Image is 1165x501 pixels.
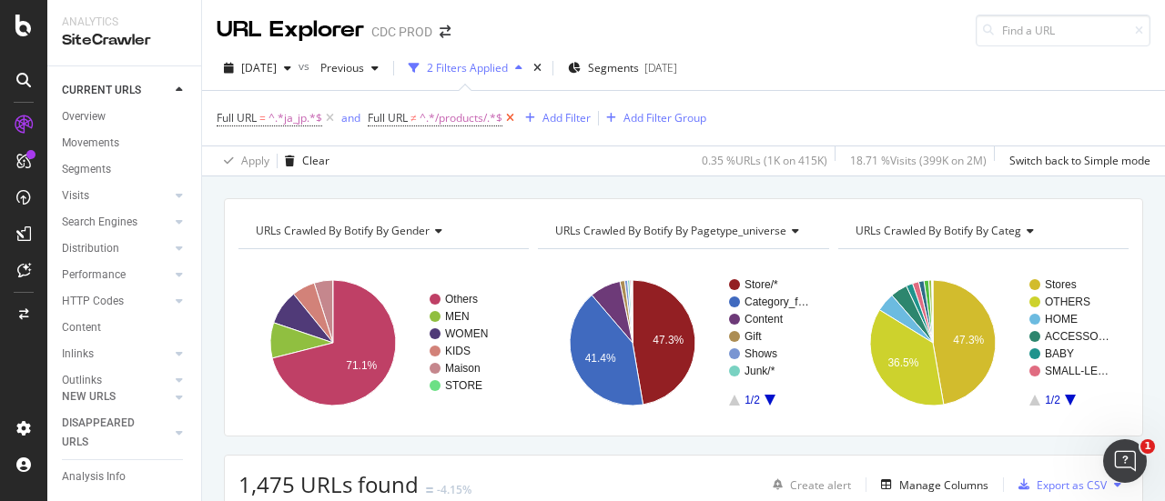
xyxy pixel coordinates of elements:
[445,345,471,357] text: KIDS
[368,110,408,125] span: Full URL
[790,477,851,493] div: Create alert
[745,347,777,360] text: Shows
[62,81,141,100] div: CURRENT URLS
[62,292,170,311] a: HTTP Codes
[62,213,137,232] div: Search Engines
[445,379,482,392] text: STORE
[1045,365,1109,377] text: SMALL-LE…
[445,362,481,375] text: Maison
[1045,313,1078,326] text: HOME
[588,60,639,75] span: Segments
[241,153,269,168] div: Apply
[62,186,89,205] div: Visits
[518,107,591,129] button: Add Filter
[538,264,824,422] svg: A chart.
[313,54,386,83] button: Previous
[62,15,187,30] div: Analytics
[299,58,313,74] span: vs
[62,467,188,486] a: Analysis Info
[62,81,170,100] a: CURRENT URLS
[62,266,170,285] a: Performance
[1009,153,1150,168] div: Switch back to Simple mode
[217,15,364,45] div: URL Explorer
[62,239,170,258] a: Distribution
[765,470,851,499] button: Create alert
[302,153,329,168] div: Clear
[62,107,106,126] div: Overview
[62,371,170,390] a: Outlinks
[62,134,119,153] div: Movements
[953,334,984,346] text: 47.3%
[445,327,488,340] text: WOMEN
[745,278,778,291] text: Store/*
[644,60,677,75] div: [DATE]
[745,394,760,406] text: 1/2
[745,330,762,343] text: Gift
[599,107,706,129] button: Add Filter Group
[252,216,512,245] h4: URLs Crawled By Botify By gender
[62,30,187,51] div: SiteCrawler
[899,477,988,493] div: Manage Columns
[62,387,116,406] div: NEW URLS
[1037,477,1107,493] div: Export as CSV
[561,54,684,83] button: Segments[DATE]
[217,110,257,125] span: Full URL
[585,352,616,365] text: 41.4%
[62,371,102,390] div: Outlinks
[346,359,377,372] text: 71.1%
[62,107,188,126] a: Overview
[850,153,987,168] div: 18.71 % Visits ( 399K on 2M )
[62,414,154,452] div: DISAPPEARED URLS
[1002,146,1150,175] button: Switch back to Simple mode
[1045,394,1060,406] text: 1/2
[62,266,126,285] div: Performance
[1045,278,1077,291] text: Stores
[62,318,101,337] div: Content
[238,264,524,422] svg: A chart.
[62,345,170,364] a: Inlinks
[62,387,170,406] a: NEW URLS
[445,293,478,306] text: Others
[1045,296,1090,308] text: OTHERS
[259,110,266,125] span: =
[62,318,188,337] a: Content
[745,313,784,326] text: Content
[1011,470,1107,499] button: Export as CSV
[62,239,119,258] div: Distribution
[62,160,111,179] div: Segments
[1140,439,1155,454] span: 1
[62,414,170,452] a: DISAPPEARED URLS
[838,264,1124,422] svg: A chart.
[427,60,508,75] div: 2 Filters Applied
[62,292,124,311] div: HTTP Codes
[856,223,1021,238] span: URLs Crawled By Botify By categ
[745,296,809,308] text: Category_f…
[313,60,364,75] span: Previous
[62,160,188,179] a: Segments
[420,105,502,131] span: ^.*/products/.*$
[445,310,470,323] text: MEN
[623,110,706,125] div: Add Filter Group
[256,223,430,238] span: URLs Crawled By Botify By gender
[887,356,918,369] text: 36.5%
[371,23,432,41] div: CDC PROD
[62,467,126,486] div: Analysis Info
[62,345,94,364] div: Inlinks
[62,186,170,205] a: Visits
[62,134,188,153] a: Movements
[241,60,277,75] span: 2025 Sep. 26th
[62,213,170,232] a: Search Engines
[278,146,329,175] button: Clear
[852,216,1112,245] h4: URLs Crawled By Botify By categ
[702,153,827,168] div: 0.35 % URLs ( 1K on 415K )
[401,54,530,83] button: 2 Filters Applied
[874,474,988,496] button: Manage Columns
[341,110,360,125] div: and
[426,487,433,493] img: Equal
[217,146,269,175] button: Apply
[1045,330,1109,343] text: ACCESSO…
[542,110,591,125] div: Add Filter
